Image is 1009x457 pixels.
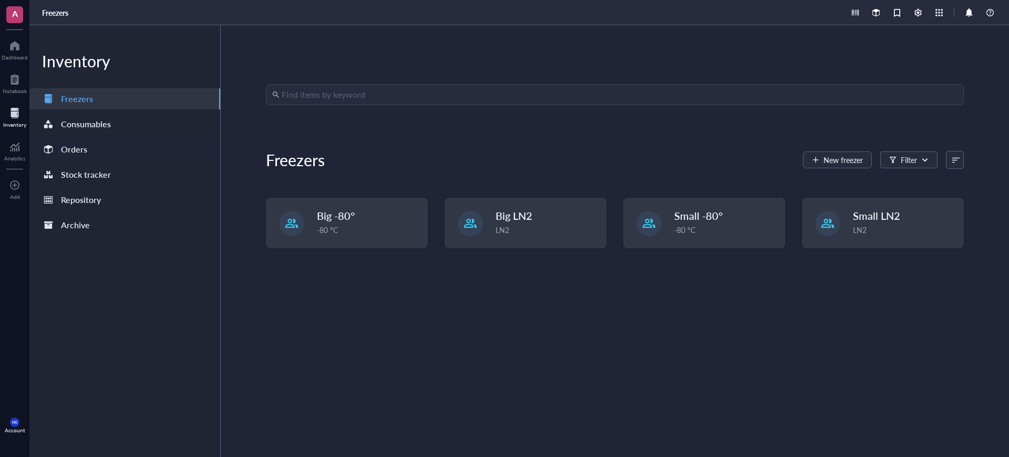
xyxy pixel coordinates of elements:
[2,37,28,60] a: Dashboard
[266,149,325,170] div: Freezers
[42,8,70,17] a: Freezers
[29,114,220,135] a: Consumables
[496,224,600,236] div: LN2
[29,215,220,236] a: Archive
[5,427,25,433] div: Account
[853,208,900,223] span: Small LN2
[496,208,532,223] span: Big LN2
[803,151,872,168] button: New freezer
[674,208,723,223] span: Small -80°
[674,224,778,236] div: -80 °C
[61,167,111,182] div: Stock tracker
[3,88,27,94] div: Notebook
[61,142,87,157] div: Orders
[12,420,17,424] span: MK
[61,218,90,232] div: Archive
[3,105,26,128] a: Inventory
[3,121,26,128] div: Inventory
[61,92,93,106] div: Freezers
[823,156,863,164] span: New freezer
[29,50,220,72] div: Inventory
[29,189,220,210] a: Repository
[29,88,220,109] a: Freezers
[317,208,355,223] span: Big -80°
[3,71,27,94] a: Notebook
[901,154,917,166] div: Filter
[10,194,20,200] div: Add
[4,155,25,161] div: Analytics
[317,224,421,236] div: -80 °C
[61,192,101,207] div: Repository
[2,54,28,60] div: Dashboard
[29,164,220,185] a: Stock tracker
[61,117,111,131] div: Consumables
[853,224,957,236] div: LN2
[29,139,220,160] a: Orders
[4,138,25,161] a: Analytics
[12,7,18,20] span: A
